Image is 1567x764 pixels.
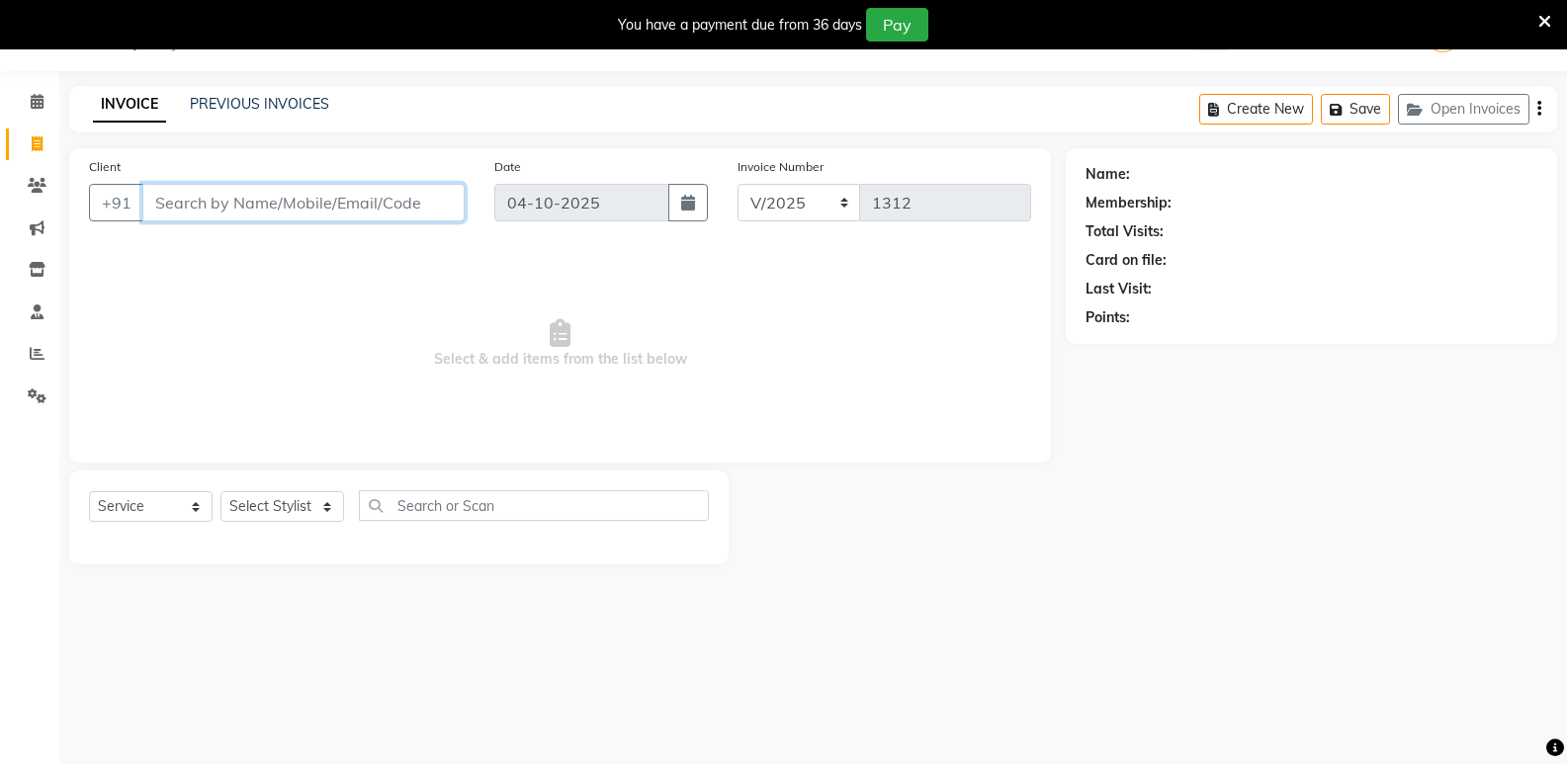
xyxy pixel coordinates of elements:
button: Create New [1199,94,1313,125]
button: +91 [89,184,144,221]
label: Client [89,158,121,176]
button: Pay [866,8,928,42]
div: Card on file: [1086,250,1167,271]
input: Search or Scan [359,490,709,521]
div: Points: [1086,307,1130,328]
input: Search by Name/Mobile/Email/Code [142,184,465,221]
div: Total Visits: [1086,221,1164,242]
a: PREVIOUS INVOICES [190,95,329,113]
div: Name: [1086,164,1130,185]
button: Save [1321,94,1390,125]
div: Membership: [1086,193,1172,213]
button: Open Invoices [1398,94,1529,125]
div: You have a payment due from 36 days [618,15,862,36]
div: Last Visit: [1086,279,1152,299]
span: Select & add items from the list below [89,245,1031,443]
label: Date [494,158,521,176]
a: INVOICE [93,87,166,123]
label: Invoice Number [738,158,824,176]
